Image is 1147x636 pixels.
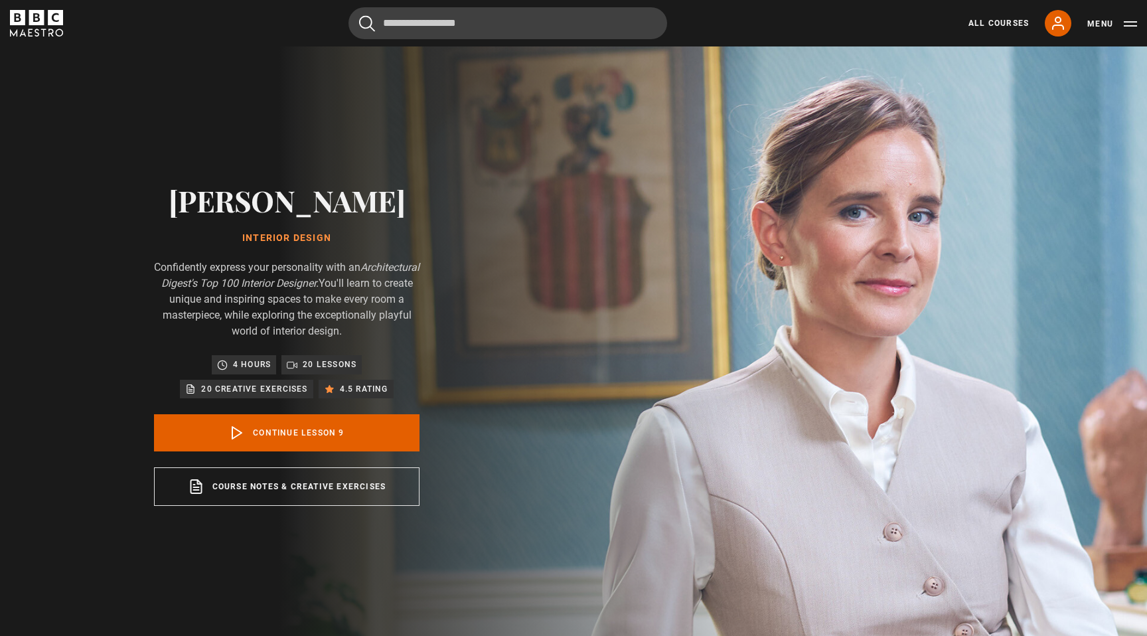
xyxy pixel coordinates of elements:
h1: Interior Design [154,233,420,244]
button: Toggle navigation [1087,17,1137,31]
a: All Courses [968,17,1029,29]
p: Confidently express your personality with an You'll learn to create unique and inspiring spaces t... [154,260,420,339]
svg: BBC Maestro [10,10,63,37]
a: Course notes & creative exercises [154,467,420,506]
p: 4 hours [233,358,271,371]
h2: [PERSON_NAME] [154,183,420,217]
p: 20 creative exercises [201,382,307,396]
a: Continue lesson 9 [154,414,420,451]
input: Search [348,7,667,39]
p: 20 lessons [303,358,356,371]
button: Submit the search query [359,15,375,32]
p: 4.5 rating [340,382,388,396]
